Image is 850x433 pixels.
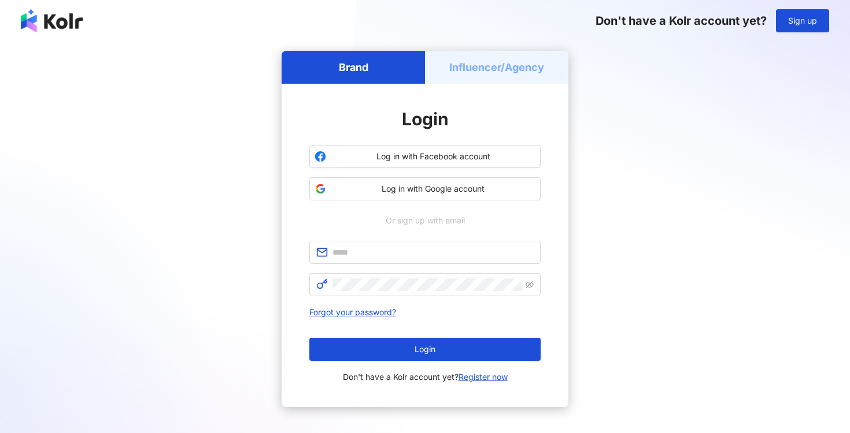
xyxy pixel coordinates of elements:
[415,345,435,354] span: Login
[21,9,83,32] img: logo
[402,109,449,129] span: Login
[309,177,541,200] button: Log in with Google account
[309,338,541,361] button: Login
[343,370,508,384] span: Don't have a Kolr account yet?
[788,16,817,25] span: Sign up
[331,183,535,195] span: Log in with Google account
[596,14,767,28] span: Don't have a Kolr account yet?
[526,281,534,289] span: eye-invisible
[309,307,396,317] a: Forgot your password?
[449,60,544,74] h5: Influencer/Agency
[309,145,541,168] button: Log in with Facebook account
[776,9,829,32] button: Sign up
[378,214,473,227] span: Or sign up with email
[459,372,508,382] a: Register now
[339,60,368,74] h5: Brand
[331,151,535,162] span: Log in with Facebook account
